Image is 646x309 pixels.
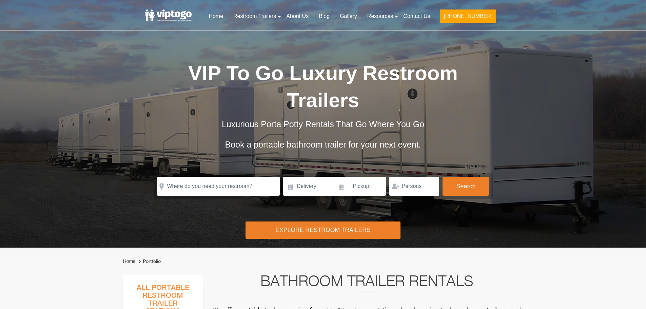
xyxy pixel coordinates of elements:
span: Luxurious Porta Potty Rentals That Go Where You Go [222,119,424,129]
li: Portfolio [137,257,161,266]
a: About Us [281,9,314,24]
input: Where do you need your restroom? [157,177,280,196]
div: Explore Restroom Trailers [246,221,400,239]
input: Persons [389,177,439,196]
button: [PHONE_NUMBER] [440,9,496,23]
span: Book a portable bathroom trailer for your next event. [225,140,421,149]
span: VIP To Go Luxury Restroom Trailers [188,62,458,112]
a: Resources [362,9,398,24]
h2: Bathroom Trailer Rentals [212,275,522,291]
a: [PHONE_NUMBER] [435,9,501,27]
input: Pickup [335,177,386,196]
a: Blog [314,9,335,24]
button: Search [443,177,489,196]
a: Restroom Trailers [228,9,281,24]
input: Delivery [283,177,332,196]
span: | [332,177,334,198]
a: Home [123,258,136,264]
a: Contact Us [398,9,435,24]
a: Home [203,9,228,24]
a: Gallery [335,9,362,24]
